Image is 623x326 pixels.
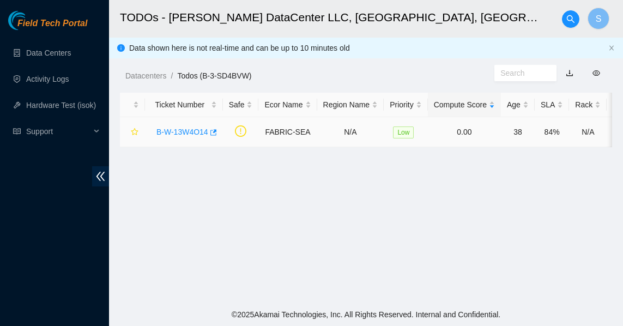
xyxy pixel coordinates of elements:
[535,117,569,147] td: 84%
[608,45,615,51] span: close
[156,128,208,136] a: B-W-13W4O14
[569,117,607,147] td: N/A
[500,67,542,79] input: Search
[501,117,535,147] td: 38
[558,64,582,82] button: download
[393,126,414,138] span: Low
[131,128,138,137] span: star
[26,49,71,57] a: Data Centers
[92,166,109,186] span: double-left
[126,123,139,141] button: star
[177,71,251,80] a: Todos (B-3-SD4BVW)
[317,117,384,147] td: N/A
[109,303,623,326] footer: © 2025 Akamai Technologies, Inc. All Rights Reserved. Internal and Confidential.
[258,117,317,147] td: FABRIC-SEA
[562,10,579,28] button: search
[26,75,69,83] a: Activity Logs
[592,69,600,77] span: eye
[235,125,246,137] span: exclamation-circle
[26,101,96,110] a: Hardware Test (isok)
[171,71,173,80] span: /
[13,128,21,135] span: read
[428,117,501,147] td: 0.00
[596,12,602,26] span: S
[588,8,609,29] button: S
[125,71,166,80] a: Datacenters
[26,120,90,142] span: Support
[562,15,579,23] span: search
[8,20,87,34] a: Akamai TechnologiesField Tech Portal
[17,19,87,29] span: Field Tech Portal
[8,11,55,30] img: Akamai Technologies
[608,45,615,52] button: close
